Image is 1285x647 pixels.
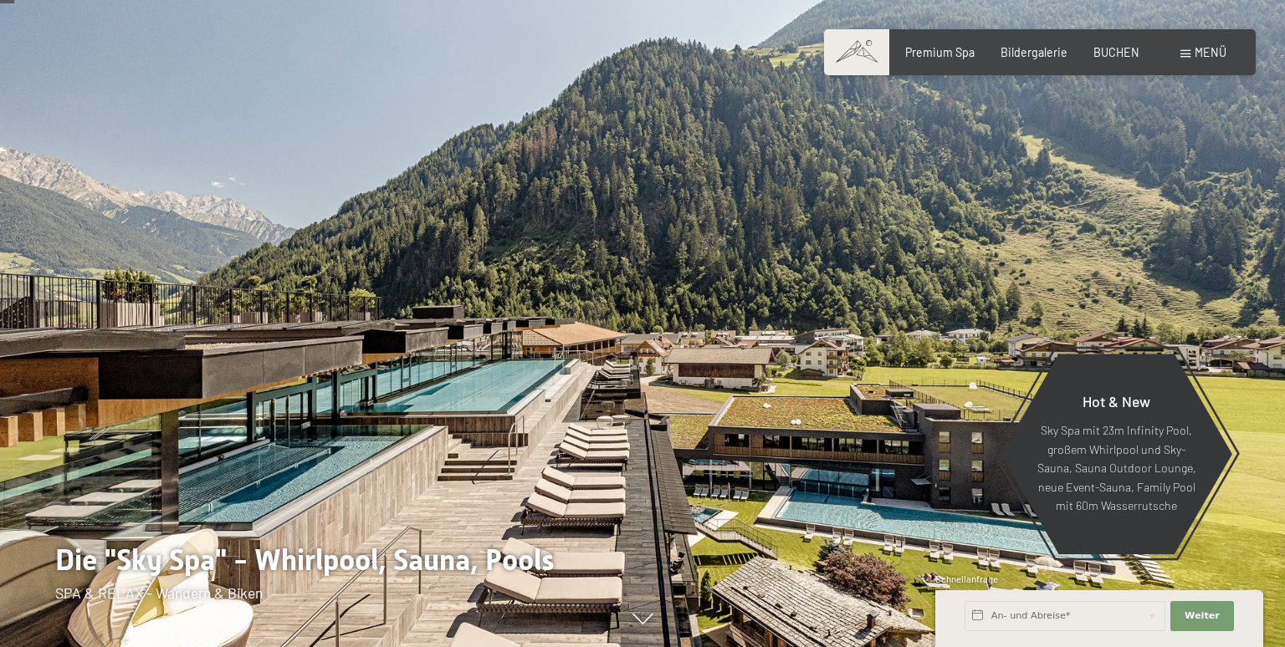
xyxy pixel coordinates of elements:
[1001,45,1067,59] a: Bildergalerie
[1170,601,1234,631] button: Weiter
[1037,421,1196,516] p: Sky Spa mit 23m Infinity Pool, großem Whirlpool und Sky-Sauna, Sauna Outdoor Lounge, neue Event-S...
[1093,45,1139,59] a: BUCHEN
[1185,609,1220,623] span: Weiter
[935,573,998,584] span: Schnellanfrage
[905,45,975,59] a: Premium Spa
[1000,353,1233,555] a: Hot & New Sky Spa mit 23m Infinity Pool, großem Whirlpool und Sky-Sauna, Sauna Outdoor Lounge, ne...
[1083,392,1150,410] span: Hot & New
[1195,45,1226,59] span: Menü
